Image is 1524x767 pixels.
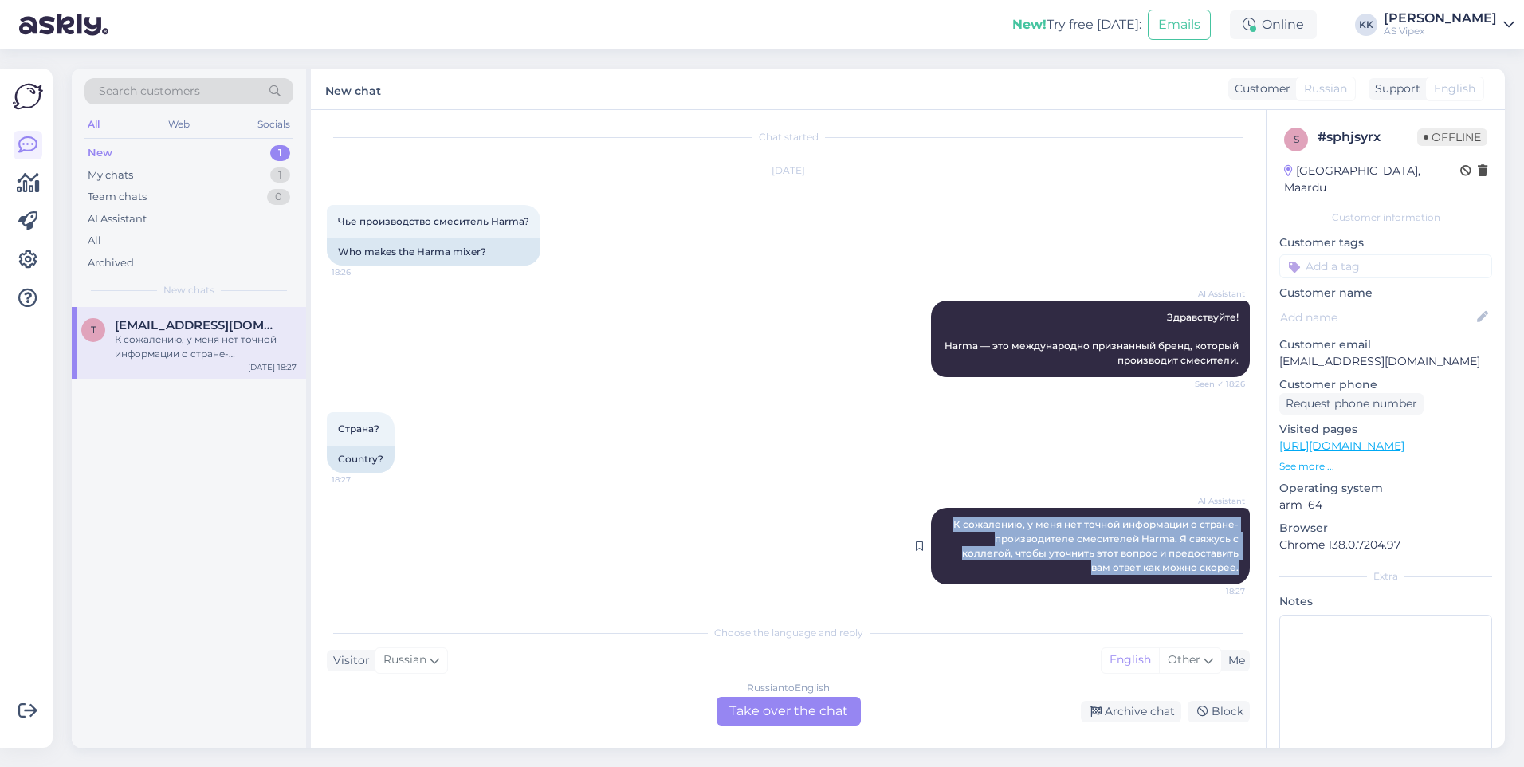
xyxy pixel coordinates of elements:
div: My chats [88,167,133,183]
p: [EMAIL_ADDRESS][DOMAIN_NAME] [1279,353,1492,370]
span: s [1294,133,1299,145]
label: New chat [325,78,381,100]
div: All [84,114,103,135]
div: [GEOGRAPHIC_DATA], Maardu [1284,163,1460,196]
input: Add name [1280,309,1474,326]
p: Customer email [1279,336,1492,353]
span: t [91,324,96,336]
div: Team chats [88,189,147,205]
div: Customer [1228,81,1290,97]
div: [PERSON_NAME] [1384,12,1497,25]
p: Chrome 138.0.7204.97 [1279,537,1492,553]
div: К сожалению, у меня нет точной информации о стране-производителе смесителей Harma. Я свяжусь с ко... [115,332,297,361]
div: Choose the language and reply [327,626,1250,640]
span: Russian [383,651,426,669]
p: Customer phone [1279,376,1492,393]
div: 0 [267,189,290,205]
p: Notes [1279,593,1492,610]
span: New chats [163,283,214,297]
div: [DATE] [327,163,1250,178]
div: 1 [270,145,290,161]
div: Visitor [327,652,370,669]
span: English [1434,81,1475,97]
span: Russian [1304,81,1347,97]
input: Add a tag [1279,254,1492,278]
div: Customer information [1279,210,1492,225]
b: New! [1012,17,1047,32]
div: Block [1188,701,1250,722]
span: Search customers [99,83,200,100]
div: Me [1222,652,1245,669]
span: Offline [1417,128,1487,146]
span: 18:27 [1185,585,1245,597]
div: English [1102,648,1159,672]
div: Country? [327,446,395,473]
p: Browser [1279,520,1492,537]
div: Chat started [327,130,1250,144]
div: Archive chat [1081,701,1181,722]
span: 18:26 [332,266,391,278]
p: arm_64 [1279,497,1492,513]
span: Страна? [338,423,379,435]
div: AS Vipex [1384,25,1497,37]
div: Web [165,114,193,135]
div: Online [1230,10,1317,39]
div: Who makes the Harma mixer? [327,238,540,265]
div: All [88,233,101,249]
div: [DATE] 18:27 [248,361,297,373]
div: New [88,145,112,161]
img: Askly Logo [13,81,43,112]
div: # sphjsyrx [1318,128,1417,147]
div: AI Assistant [88,211,147,227]
div: 1 [270,167,290,183]
span: Seen ✓ 18:26 [1185,378,1245,390]
a: [URL][DOMAIN_NAME] [1279,439,1404,453]
div: Socials [254,114,293,135]
span: tavalinelugu@gmail.com [115,318,281,332]
p: Customer name [1279,285,1492,301]
span: Чье производство смеситель Harma? [338,215,529,227]
span: AI Assistant [1185,495,1245,507]
span: К сожалению, у меня нет точной информации о стране-производителе смесителей Harma. Я свяжусь с ко... [953,518,1241,573]
a: [PERSON_NAME]AS Vipex [1384,12,1514,37]
button: Emails [1148,10,1211,40]
div: Archived [88,255,134,271]
div: Russian to English [747,681,830,695]
span: AI Assistant [1185,288,1245,300]
div: Support [1369,81,1420,97]
p: Operating system [1279,480,1492,497]
div: Take over the chat [717,697,861,726]
div: KK [1355,14,1377,36]
p: See more ... [1279,459,1492,474]
div: Extra [1279,569,1492,584]
p: Visited pages [1279,421,1492,438]
span: 18:27 [332,474,391,486]
div: Request phone number [1279,393,1424,415]
span: Other [1168,652,1200,667]
div: Try free [DATE]: [1012,15,1141,34]
p: Customer tags [1279,234,1492,251]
